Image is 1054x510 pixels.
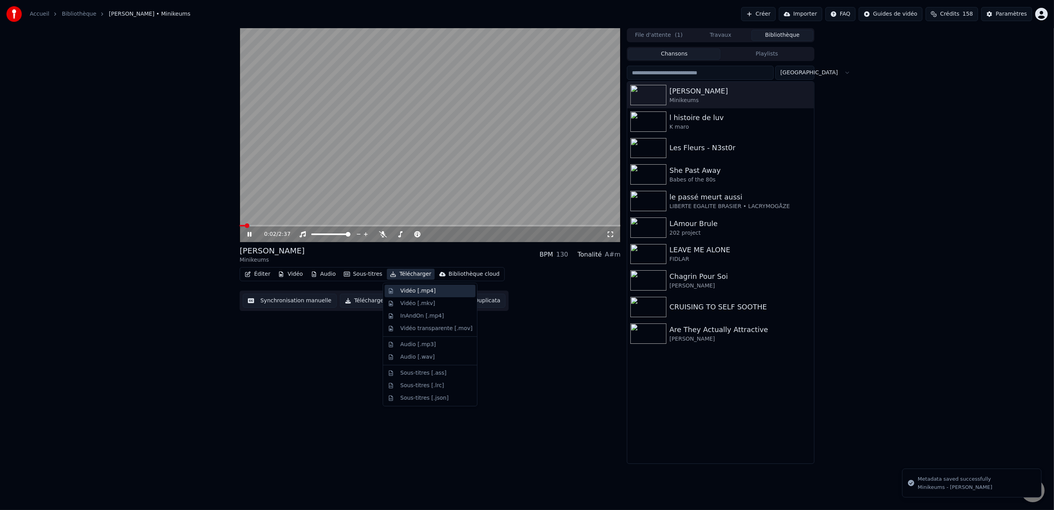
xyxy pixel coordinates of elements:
[628,30,690,41] button: File d'attente
[940,10,959,18] span: Crédits
[670,282,811,290] div: [PERSON_NAME]
[670,271,811,282] div: Chagrin Pour Soi
[675,31,683,39] span: ( 1 )
[670,324,811,335] div: Are They Actually Attractive
[670,86,811,97] div: [PERSON_NAME]
[670,255,811,263] div: FIDLAR
[540,250,553,259] div: BPM
[670,229,811,237] div: 202 project
[670,97,811,104] div: Minikeums
[670,123,811,131] div: K maro
[240,256,305,264] div: Minikeums
[825,7,855,21] button: FAQ
[264,230,283,238] div: /
[962,10,973,18] span: 158
[308,269,339,280] button: Audio
[605,250,621,259] div: A#m
[859,7,922,21] button: Guides de vidéo
[670,165,811,176] div: She Past Away
[670,192,811,203] div: le passé meurt aussi
[400,353,435,361] div: Audio [.wav]
[741,7,776,21] button: Créer
[109,10,190,18] span: [PERSON_NAME] • Minikeums
[30,10,190,18] nav: breadcrumb
[556,250,569,259] div: 130
[670,244,811,255] div: LEAVE ME ALONE
[918,484,992,491] div: Minikeums - [PERSON_NAME]
[400,394,448,402] div: Sous-titres [.json]
[400,382,444,390] div: Sous-titres [.lrc]
[340,294,415,308] button: Télécharger la vidéo
[670,112,811,123] div: l histoire de luv
[6,6,22,22] img: youka
[670,302,811,312] div: CRUISING TO SELF SOOTHE
[780,69,838,77] span: [GEOGRAPHIC_DATA]
[578,250,602,259] div: Tonalité
[400,369,446,377] div: Sous-titres [.ass]
[242,269,273,280] button: Éditer
[670,335,811,343] div: [PERSON_NAME]
[30,10,49,18] a: Accueil
[996,10,1027,18] div: Paramètres
[400,341,436,348] div: Audio [.mp3]
[779,7,822,21] button: Importer
[400,300,435,307] div: Vidéo [.mkv]
[926,7,978,21] button: Crédits158
[670,176,811,184] div: Babes of the 80s
[264,230,276,238] span: 0:02
[400,312,444,320] div: InAndOn [.mp4]
[628,48,721,60] button: Chansons
[690,30,752,41] button: Travaux
[981,7,1032,21] button: Paramètres
[387,269,434,280] button: Télécharger
[918,475,992,483] div: Metadata saved successfully
[240,245,305,256] div: [PERSON_NAME]
[400,287,435,295] div: Vidéo [.mp4]
[670,203,811,210] div: LIBERTE EGALITE BRASIER • LACRYMOGÅZE
[449,270,500,278] div: Bibliothèque cloud
[751,30,813,41] button: Bibliothèque
[275,269,306,280] button: Vidéo
[278,230,291,238] span: 2:37
[670,218,811,229] div: LAmour Brule
[243,294,337,308] button: Synchronisation manuelle
[400,325,472,332] div: Vidéo transparente [.mov]
[720,48,813,60] button: Playlists
[670,142,811,153] div: Les Fleurs - N3st0r
[341,269,386,280] button: Sous-titres
[62,10,96,18] a: Bibliothèque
